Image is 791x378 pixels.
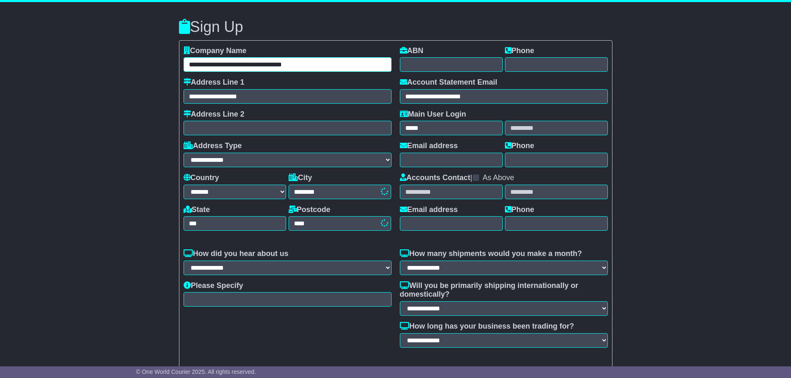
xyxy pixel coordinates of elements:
label: Please Specify [184,281,243,290]
label: Email address [400,141,458,151]
label: Address Line 2 [184,110,245,119]
div: | [400,173,608,185]
label: How long has your business been trading for? [400,322,574,331]
label: Email address [400,205,458,215]
label: Address Line 1 [184,78,245,87]
label: Main User Login [400,110,466,119]
label: Will you be primarily shipping internationally or domestically? [400,281,608,299]
label: As Above [482,173,514,183]
label: Accounts Contact [400,173,470,183]
label: Country [184,173,219,183]
span: © One World Courier 2025. All rights reserved. [136,368,256,375]
h3: Sign Up [179,19,612,35]
label: Phone [505,141,534,151]
label: Phone [505,46,534,56]
label: How did you hear about us [184,249,289,259]
label: Phone [505,205,534,215]
label: Account Statement Email [400,78,497,87]
label: State [184,205,210,215]
label: How many shipments would you make a month? [400,249,582,259]
label: City [289,173,312,183]
label: Address Type [184,141,242,151]
label: Postcode [289,205,331,215]
label: Company Name [184,46,247,56]
label: ABN [400,46,424,56]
